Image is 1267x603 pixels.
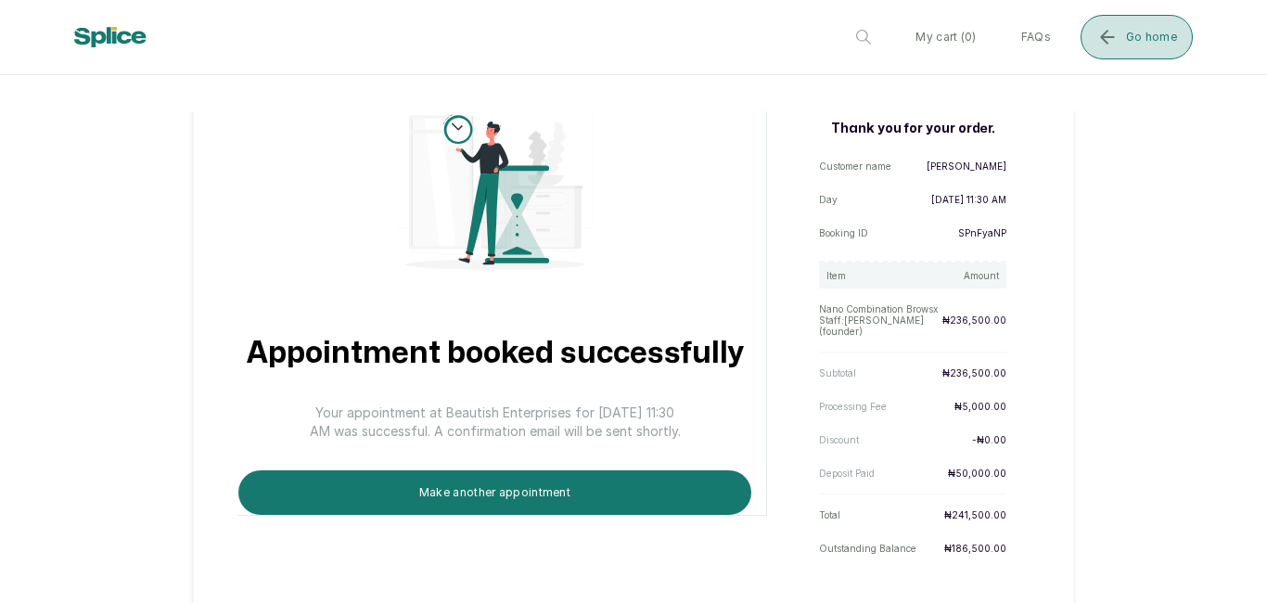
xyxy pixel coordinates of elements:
p: Nano Combination Brows x [819,303,942,314]
p: Item [826,270,846,281]
span: Go home [1126,30,1177,45]
h2: Thank you for your order. [831,120,995,138]
p: [PERSON_NAME] [927,160,1006,172]
button: Go home [1081,15,1193,59]
p: [DATE] 11:30 AM [931,194,1006,205]
button: FAQs [1006,15,1066,59]
p: Outstanding Balance [819,543,916,554]
p: Customer name [819,160,891,172]
p: ₦236,500.00 [942,367,1006,378]
p: Your appointment at Beautish Enterprises for [DATE] 11:30 AM was successful. A confirmation email... [310,404,681,441]
p: ₦241,500.00 [944,509,1006,520]
p: Booking ID [819,227,868,238]
p: ₦236,500.00 [942,314,1006,326]
h1: Appointment booked successfully [247,333,744,374]
p: Day [819,194,838,205]
p: Processing Fee [819,401,887,412]
p: Total [819,509,840,520]
p: Deposit Paid [819,468,875,479]
p: SPnFyaNP [958,227,1006,238]
p: Staff: [PERSON_NAME] (founder) [819,314,942,337]
p: ₦5,000.00 [954,401,1006,412]
button: My cart (0) [901,15,991,59]
p: ₦50,000.00 [948,468,1006,479]
p: ₦186,500.00 [944,543,1006,554]
p: Discount [819,434,859,445]
p: Amount [964,270,999,281]
p: Subtotal [819,367,856,378]
p: - ₦0.00 [972,434,1006,445]
button: Make another appointment [238,470,751,515]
